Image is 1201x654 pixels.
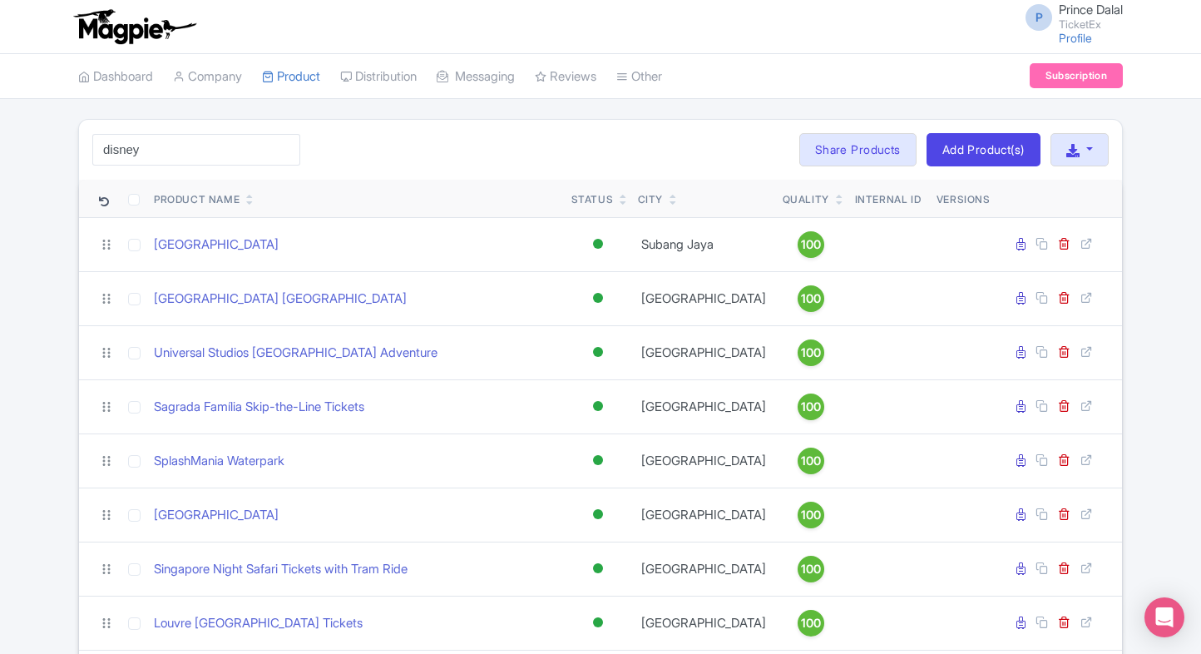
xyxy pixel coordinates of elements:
span: P [1026,4,1052,31]
a: Profile [1059,31,1092,45]
a: Singapore Night Safari Tickets with Tram Ride [154,560,408,579]
span: 100 [801,614,821,632]
a: Company [173,54,242,100]
div: Active [590,394,606,419]
a: Share Products [799,133,917,166]
a: Product [262,54,320,100]
a: [GEOGRAPHIC_DATA] [154,235,279,255]
a: P Prince Dalal TicketEx [1016,3,1123,30]
a: Dashboard [78,54,153,100]
a: Louvre [GEOGRAPHIC_DATA] Tickets [154,614,363,633]
div: Status [571,192,614,207]
a: 100 [783,394,839,420]
td: [GEOGRAPHIC_DATA] [631,488,776,542]
td: [GEOGRAPHIC_DATA] [631,596,776,650]
td: Subang Jaya [631,217,776,271]
div: Open Intercom Messenger [1144,597,1184,637]
a: Distribution [340,54,417,100]
div: Quality [783,192,829,207]
div: City [638,192,663,207]
div: Active [590,448,606,473]
td: [GEOGRAPHIC_DATA] [631,542,776,596]
a: [GEOGRAPHIC_DATA] [154,506,279,525]
div: Active [590,340,606,364]
a: 100 [783,231,839,258]
span: Prince Dalal [1059,2,1123,17]
td: [GEOGRAPHIC_DATA] [631,434,776,488]
div: Active [590,503,606,527]
span: 100 [801,506,821,524]
a: 100 [783,285,839,312]
div: Active [590,611,606,635]
a: 100 [783,339,839,366]
a: Subscription [1030,63,1123,88]
a: Messaging [437,54,515,100]
span: 100 [801,560,821,578]
td: [GEOGRAPHIC_DATA] [631,325,776,379]
span: 100 [801,398,821,416]
div: Active [590,232,606,256]
div: Product Name [154,192,240,207]
a: SplashMania Waterpark [154,452,284,471]
div: Active [590,286,606,310]
a: Add Product(s) [927,133,1040,166]
a: Sagrada Família Skip-the-Line Tickets [154,398,364,417]
a: Universal Studios [GEOGRAPHIC_DATA] Adventure [154,344,437,363]
a: 100 [783,502,839,528]
a: [GEOGRAPHIC_DATA] [GEOGRAPHIC_DATA] [154,290,407,309]
th: Internal ID [846,180,930,218]
a: 100 [783,448,839,474]
a: Reviews [535,54,596,100]
td: [GEOGRAPHIC_DATA] [631,379,776,434]
a: 100 [783,556,839,582]
small: TicketEx [1059,19,1123,30]
a: 100 [783,610,839,637]
div: Active [590,557,606,581]
td: [GEOGRAPHIC_DATA] [631,271,776,325]
span: 100 [801,290,821,308]
span: 100 [801,235,821,254]
a: Other [616,54,662,100]
span: 100 [801,344,821,362]
input: Search product name, city, or interal id [92,134,300,166]
img: logo-ab69f6fb50320c5b225c76a69d11143b.png [70,8,199,45]
th: Versions [930,180,997,218]
span: 100 [801,452,821,470]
